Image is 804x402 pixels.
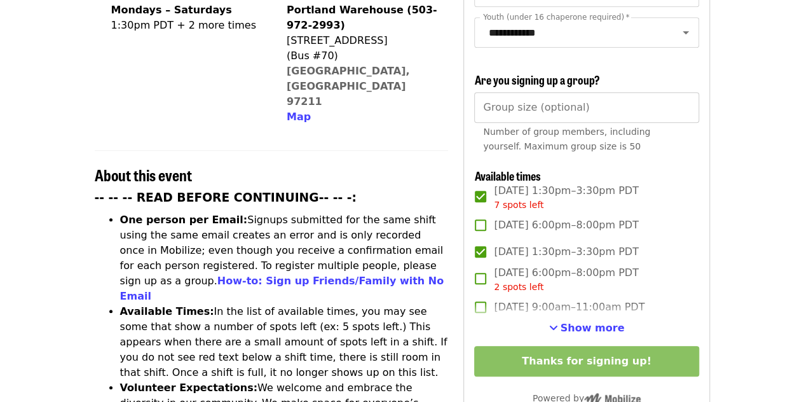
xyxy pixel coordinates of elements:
[287,109,311,125] button: Map
[474,346,698,377] button: Thanks for signing up!
[474,71,599,88] span: Are you signing up a group?
[474,92,698,123] input: [object Object]
[120,214,248,226] strong: One person per Email:
[483,13,629,21] label: Youth (under 16 chaperone required)
[120,275,444,302] a: How-to: Sign up Friends/Family with No Email
[677,24,695,41] button: Open
[494,200,543,210] span: 7 spots left
[494,218,638,233] span: [DATE] 6:00pm–8:00pm PDT
[120,305,214,317] strong: Available Times:
[287,4,437,31] strong: Portland Warehouse (503-972-2993)
[483,127,650,151] span: Number of group members, including yourself. Maximum group size is 50
[287,65,410,107] a: [GEOGRAPHIC_DATA], [GEOGRAPHIC_DATA] 97211
[494,183,638,212] span: [DATE] 1:30pm–3:30pm PDT
[494,265,638,294] span: [DATE] 6:00pm–8:00pm PDT
[494,282,543,292] span: 2 spots left
[95,163,192,186] span: About this event
[549,321,625,336] button: See more timeslots
[494,300,644,315] span: [DATE] 9:00am–11:00am PDT
[474,167,540,184] span: Available times
[494,244,638,260] span: [DATE] 1:30pm–3:30pm PDT
[111,18,256,33] div: 1:30pm PDT + 2 more times
[561,322,625,334] span: Show more
[120,382,258,394] strong: Volunteer Expectations:
[120,304,449,380] li: In the list of available times, you may see some that show a number of spots left (ex: 5 spots le...
[287,48,438,64] div: (Bus #70)
[287,33,438,48] div: [STREET_ADDRESS]
[120,212,449,304] li: Signups submitted for the same shift using the same email creates an error and is only recorded o...
[111,4,232,16] strong: Mondays – Saturdays
[287,111,311,123] span: Map
[95,191,357,204] strong: -- -- -- READ BEFORE CONTINUING-- -- -:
